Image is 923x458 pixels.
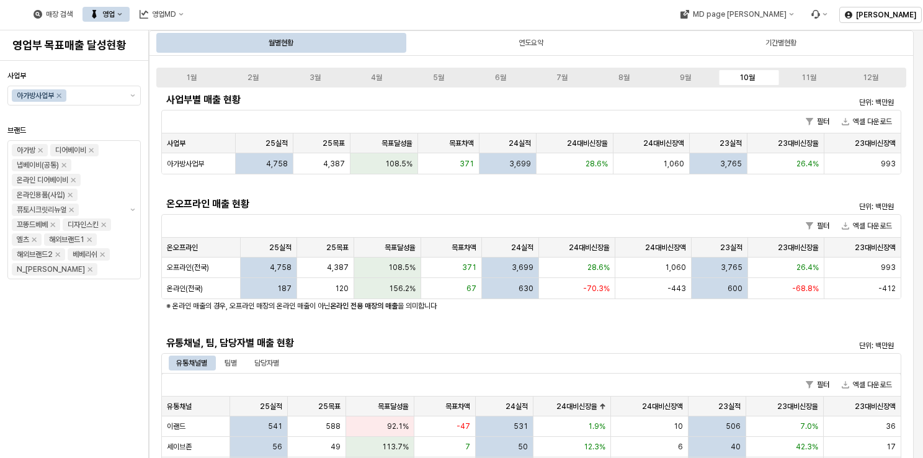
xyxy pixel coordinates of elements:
[167,263,209,272] span: 오프라인(전국)
[408,72,470,83] label: 5월
[225,356,237,370] div: 팀별
[223,72,285,83] label: 2월
[680,73,691,82] div: 9월
[792,284,819,294] span: -68.8%
[512,263,533,272] span: 3,699
[855,138,896,148] span: 23대비신장액
[217,356,244,370] div: 팀별
[839,7,922,23] button: [PERSON_NAME]
[385,243,416,253] span: 목표달성율
[167,243,198,253] span: 온오프라인
[881,159,896,169] span: 993
[101,222,106,227] div: Remove 디자인스킨
[247,356,287,370] div: 담당자별
[519,284,533,294] span: 630
[739,73,755,82] div: 10월
[778,72,841,83] label: 11월
[449,138,474,148] span: 목표차액
[371,73,382,82] div: 4월
[17,204,66,216] div: 퓨토시크릿리뉴얼
[645,243,686,253] span: 24대비신장액
[567,138,608,148] span: 24대비신장율
[514,421,528,431] span: 531
[665,263,686,272] span: 1,060
[269,243,292,253] span: 25실적
[176,356,207,370] div: 유통채널별
[674,421,683,431] span: 10
[796,442,818,452] span: 42.3%
[346,72,408,83] label: 4월
[509,138,531,148] span: 24실적
[284,72,346,83] label: 3월
[161,72,223,83] label: 1월
[132,7,191,22] button: 영업MD
[335,284,349,294] span: 120
[445,402,470,411] span: 목표차액
[588,421,605,431] span: 1.9%
[7,71,26,80] span: 사업부
[731,442,741,452] span: 40
[452,243,476,253] span: 목표차액
[49,233,84,246] div: 해외브랜드1
[511,243,533,253] span: 24실적
[470,72,532,83] label: 6월
[720,159,742,169] span: 3,765
[17,159,59,171] div: 냅베이비(공통)
[149,30,923,458] main: App Frame
[531,72,593,83] label: 7월
[618,73,630,82] div: 8월
[167,421,185,431] span: 이랜드
[672,7,801,22] button: MD page [PERSON_NAME]
[587,263,610,272] span: 28.6%
[465,442,470,452] span: 7
[692,10,786,19] div: MD page [PERSON_NAME]
[166,198,711,210] h5: 온오프라인 매출 현황
[778,138,819,148] span: 23대비신장율
[385,159,412,169] span: 108.5%
[272,442,282,452] span: 56
[277,284,292,294] span: 187
[12,39,136,52] h4: 영업부 목표매출 달성현황
[462,263,476,272] span: 371
[863,73,878,82] div: 12월
[125,141,140,279] button: 제안 사항 표시
[87,237,92,242] div: Remove 해외브랜드1
[378,402,409,411] span: 목표달성율
[323,138,345,148] span: 25목표
[327,263,349,272] span: 4,387
[254,356,279,370] div: 담당자별
[17,248,53,261] div: 해외브랜드2
[583,284,610,294] span: -70.3%
[55,144,86,156] div: 디어베이비
[310,73,321,82] div: 3월
[495,73,506,82] div: 6월
[265,138,288,148] span: 25실적
[260,402,282,411] span: 25실적
[796,159,819,169] span: 26.4%
[125,86,140,105] button: 제안 사항 표시
[17,218,48,231] div: 꼬똥드베베
[323,159,345,169] span: 4,387
[721,263,742,272] span: 3,765
[855,402,896,411] span: 23대비신장액
[855,243,896,253] span: 23대비신장액
[801,114,834,129] button: 필터
[382,442,409,452] span: 113.7%
[330,302,398,310] strong: 온라인 전용 매장의 매출
[69,207,74,212] div: Remove 퓨토시크릿리뉴얼
[667,284,686,294] span: -443
[167,402,192,411] span: 유통채널
[718,402,741,411] span: 23실적
[586,159,608,169] span: 28.6%
[886,421,896,431] span: 36
[17,263,85,276] div: N_[PERSON_NAME]
[26,7,80,22] button: 매장 검색
[56,93,61,98] div: Remove 아가방사업부
[73,248,97,261] div: 베베리쉬
[89,148,94,153] div: Remove 디어베이비
[55,252,60,257] div: Remove 해외브랜드2
[519,35,543,50] div: 연도요약
[17,174,68,186] div: 온라인 디어베이비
